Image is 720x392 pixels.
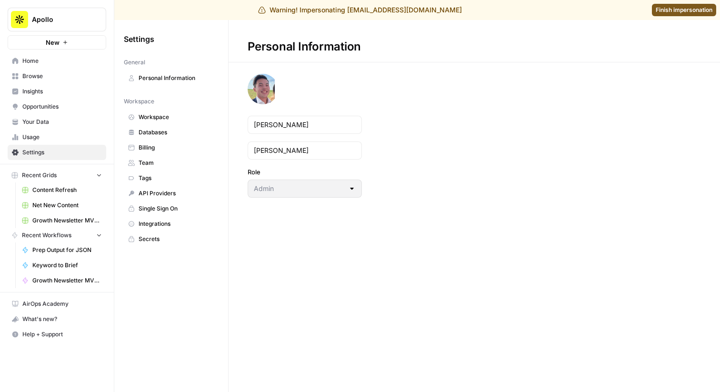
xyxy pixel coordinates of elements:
span: API Providers [139,189,214,198]
span: Your Data [22,118,102,126]
a: Workspace [124,110,219,125]
img: avatar [248,74,275,104]
button: New [8,35,106,50]
span: Team [139,159,214,167]
span: General [124,58,145,67]
a: Integrations [124,216,219,231]
span: Databases [139,128,214,137]
a: Growth Newsletter MVP 1.0 Grid [18,213,106,228]
a: Tags [124,171,219,186]
div: Personal Information [229,39,380,54]
a: Growth Newsletter MVP 1.1 [18,273,106,288]
a: Single Sign On [124,201,219,216]
span: Billing [139,143,214,152]
a: Keyword to Brief [18,258,106,273]
span: Secrets [139,235,214,243]
a: Finish impersonation [652,4,716,16]
span: Usage [22,133,102,141]
a: AirOps Academy [8,296,106,312]
span: Help + Support [22,330,102,339]
span: Growth Newsletter MVP 1.1 [32,276,102,285]
button: Help + Support [8,327,106,342]
span: Single Sign On [139,204,214,213]
span: Personal Information [139,74,214,82]
span: AirOps Academy [22,300,102,308]
button: Recent Workflows [8,228,106,242]
span: Finish impersonation [656,6,712,14]
span: Net New Content [32,201,102,210]
span: Keyword to Brief [32,261,102,270]
label: Role [248,167,362,177]
button: Workspace: Apollo [8,8,106,31]
span: Integrations [139,220,214,228]
span: Workspace [139,113,214,121]
span: New [46,38,60,47]
a: Prep Output for JSON [18,242,106,258]
a: Databases [124,125,219,140]
a: Insights [8,84,106,99]
span: Home [22,57,102,65]
span: Settings [22,148,102,157]
span: Prep Output for JSON [32,246,102,254]
span: Content Refresh [32,186,102,194]
a: Home [8,53,106,69]
a: Opportunities [8,99,106,114]
span: Workspace [124,97,154,106]
span: Browse [22,72,102,80]
a: Usage [8,130,106,145]
span: Recent Grids [22,171,57,180]
a: Net New Content [18,198,106,213]
div: Warning! Impersonating [EMAIL_ADDRESS][DOMAIN_NAME] [258,5,462,15]
button: What's new? [8,312,106,327]
span: Tags [139,174,214,182]
a: Secrets [124,231,219,247]
a: Content Refresh [18,182,106,198]
span: Growth Newsletter MVP 1.0 Grid [32,216,102,225]
div: What's new? [8,312,106,326]
a: Billing [124,140,219,155]
a: Personal Information [124,70,219,86]
span: Insights [22,87,102,96]
span: Apollo [32,15,90,24]
span: Recent Workflows [22,231,71,240]
span: Opportunities [22,102,102,111]
a: Browse [8,69,106,84]
button: Recent Grids [8,168,106,182]
a: Your Data [8,114,106,130]
a: API Providers [124,186,219,201]
a: Settings [8,145,106,160]
img: Apollo Logo [11,11,28,28]
a: Team [124,155,219,171]
span: Settings [124,33,154,45]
